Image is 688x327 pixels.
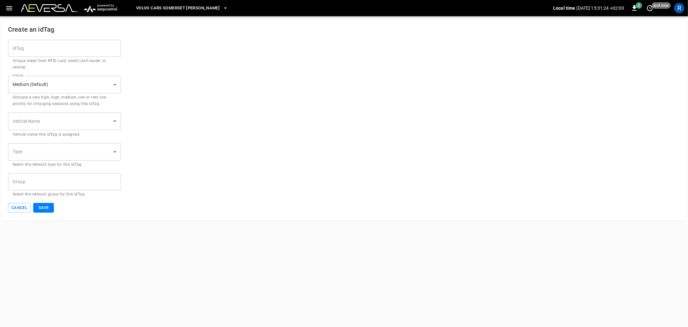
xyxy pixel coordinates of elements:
[136,5,220,12] span: Volvo Cars Somerset [PERSON_NAME]
[13,58,116,71] p: Unique token from RFID card, credit card reader, or vehicle.
[21,4,79,12] img: Customer Logo
[13,132,116,138] p: Vehicle name this idTag is assigned.
[33,203,54,213] button: Save
[674,3,684,13] div: profile-icon
[8,76,121,93] div: Medium (Default)
[553,5,575,11] p: Local time
[13,191,116,198] p: Select the relevant group for this idTag
[636,2,642,9] span: 2
[134,2,231,15] button: Volvo Cars Somerset [PERSON_NAME]
[13,73,24,78] label: Priority
[8,24,680,35] h6: Create an idTag
[13,162,116,168] p: Select the relevant type for this idTag
[13,94,116,107] p: Allocate a very high, high, medium, low or very low priority for chrarging sessions using this id...
[577,5,624,11] p: [DATE] 15:31:24 +02:00
[645,3,655,13] button: set refresh interval
[82,2,119,14] img: ampcontrol.io logo
[8,203,31,213] button: Cancel
[652,2,671,9] span: just now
